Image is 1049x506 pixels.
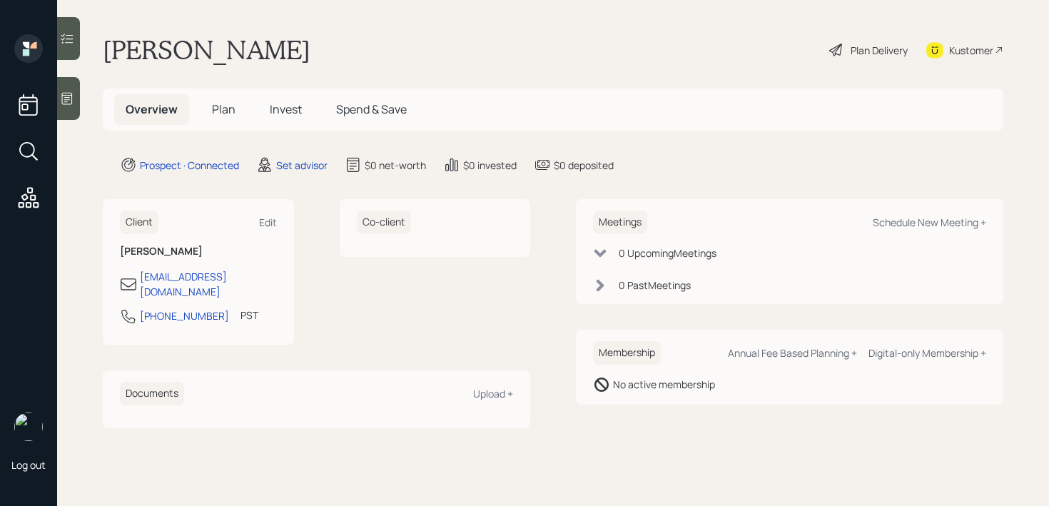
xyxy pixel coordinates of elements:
[14,413,43,441] img: retirable_logo.png
[140,308,229,323] div: [PHONE_NUMBER]
[593,211,647,234] h6: Meetings
[240,308,258,323] div: PST
[276,158,328,173] div: Set advisor
[357,211,411,234] h6: Co-client
[868,346,986,360] div: Digital-only Membership +
[619,246,716,260] div: 0 Upcoming Meeting s
[554,158,614,173] div: $0 deposited
[365,158,426,173] div: $0 net-worth
[336,101,407,117] span: Spend & Save
[140,269,277,299] div: [EMAIL_ADDRESS][DOMAIN_NAME]
[619,278,691,293] div: 0 Past Meeting s
[212,101,235,117] span: Plan
[463,158,517,173] div: $0 invested
[120,382,184,405] h6: Documents
[140,158,239,173] div: Prospect · Connected
[873,216,986,229] div: Schedule New Meeting +
[126,101,178,117] span: Overview
[103,34,310,66] h1: [PERSON_NAME]
[270,101,302,117] span: Invest
[728,346,857,360] div: Annual Fee Based Planning +
[11,458,46,472] div: Log out
[949,43,993,58] div: Kustomer
[851,43,908,58] div: Plan Delivery
[120,211,158,234] h6: Client
[259,216,277,229] div: Edit
[473,387,513,400] div: Upload +
[593,341,661,365] h6: Membership
[613,377,715,392] div: No active membership
[120,246,277,258] h6: [PERSON_NAME]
